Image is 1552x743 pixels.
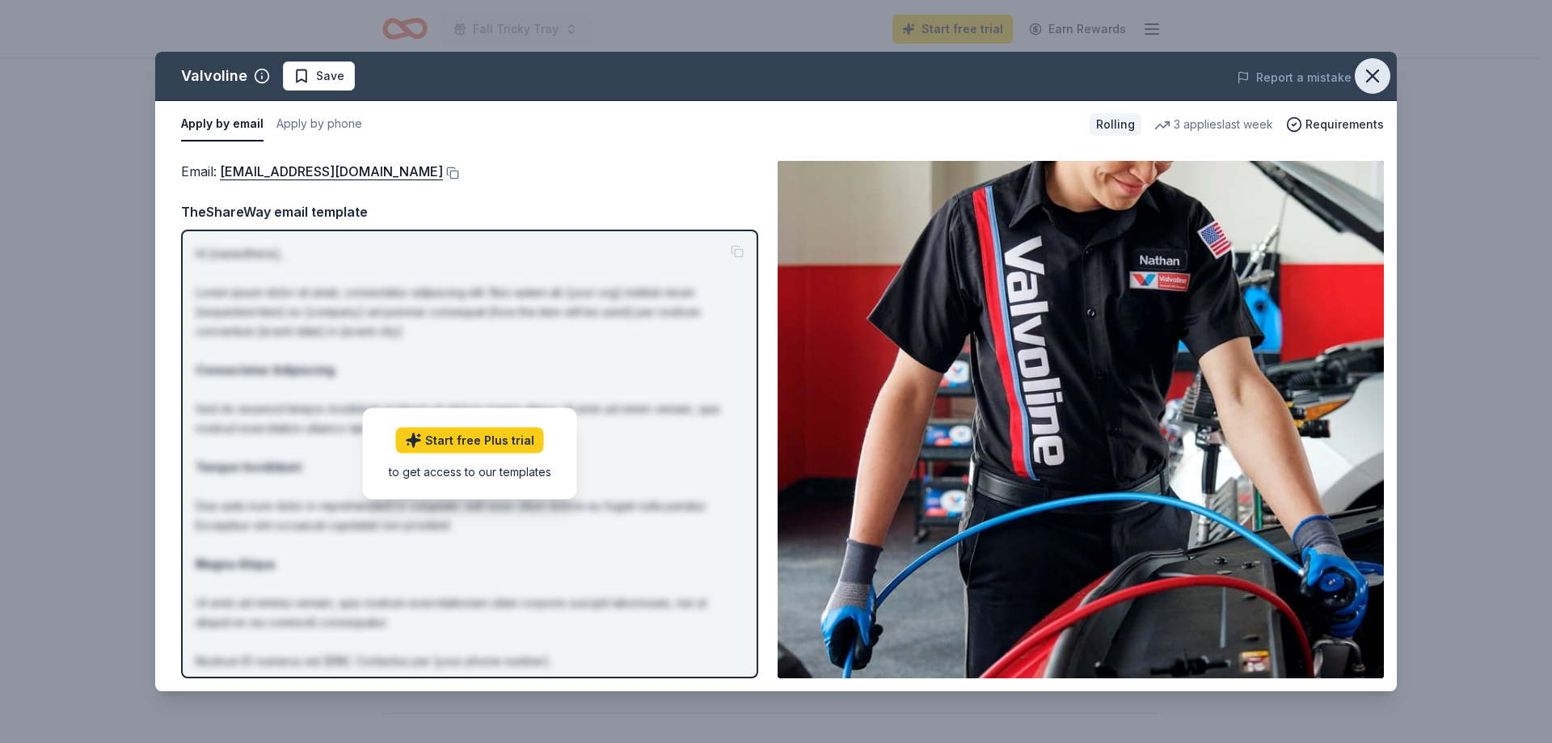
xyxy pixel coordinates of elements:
[316,66,344,86] span: Save
[181,201,758,222] div: TheShareWay email template
[1237,68,1352,87] button: Report a mistake
[1154,115,1273,134] div: 3 applies last week
[1286,115,1384,134] button: Requirements
[220,161,443,182] a: [EMAIL_ADDRESS][DOMAIN_NAME]
[196,557,275,571] strong: Magna Aliqua
[389,463,551,480] div: to get access to our templates
[196,244,744,729] p: Hi [name/there], Lorem ipsum dolor sit amet, consectetur adipiscing elit. Nos autem ab [your org]...
[181,163,443,179] span: Email :
[181,63,247,89] div: Valvoline
[1090,113,1141,136] div: Rolling
[196,363,335,377] strong: Consectetur Adipiscing
[778,161,1384,678] img: Image for Valvoline
[196,460,302,474] strong: Tempor Incididunt
[1305,115,1384,134] span: Requirements
[283,61,355,91] button: Save
[396,428,544,454] a: Start free Plus trial
[181,108,264,141] button: Apply by email
[276,108,362,141] button: Apply by phone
